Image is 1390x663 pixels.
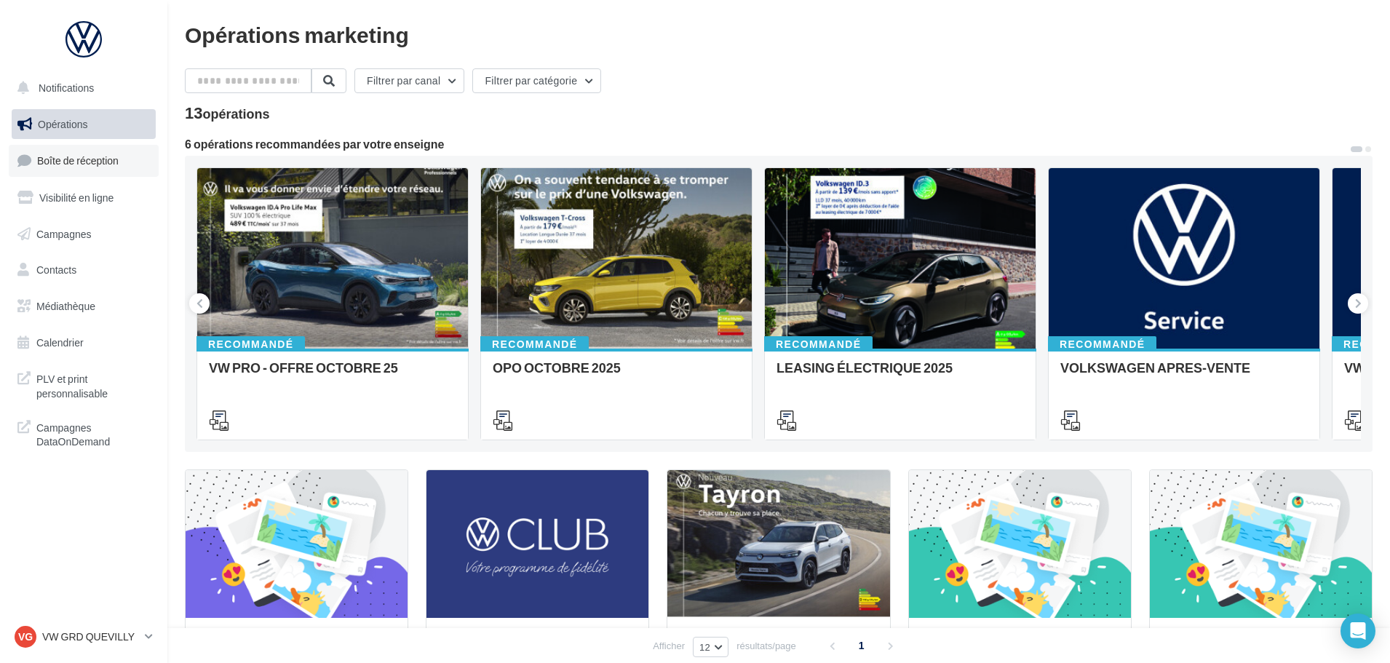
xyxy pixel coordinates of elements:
div: LEASING ÉLECTRIQUE 2025 [777,360,1024,389]
div: opérations [202,107,269,120]
div: OPO OCTOBRE 2025 [493,360,740,389]
a: Campagnes DataOnDemand [9,412,159,455]
button: Filtrer par canal [354,68,464,93]
span: Calendrier [36,336,84,349]
div: Recommandé [196,336,305,352]
a: Calendrier [9,327,159,358]
div: Recommandé [1048,336,1156,352]
span: Médiathèque [36,300,95,312]
span: Boîte de réception [37,154,119,167]
span: VG [18,630,33,644]
button: 12 [693,637,728,657]
div: 6 opérations recommandées par votre enseigne [185,138,1349,150]
span: Visibilité en ligne [39,191,114,204]
span: PLV et print personnalisable [36,369,150,400]
a: Visibilité en ligne [9,183,159,213]
span: Campagnes [36,227,92,239]
a: PLV et print personnalisable [9,363,159,406]
div: Opérations marketing [185,23,1373,45]
span: 12 [699,641,710,653]
span: Afficher [653,639,685,653]
p: VW GRD QUEVILLY [42,630,139,644]
div: Recommandé [764,336,873,352]
div: VOLKSWAGEN APRES-VENTE [1060,360,1308,389]
button: Notifications [9,73,153,103]
div: 13 [185,105,270,121]
a: Opérations [9,109,159,140]
a: Boîte de réception [9,145,159,176]
span: Notifications [39,82,94,94]
div: Open Intercom Messenger [1341,614,1375,648]
span: 1 [850,634,873,657]
a: VG VW GRD QUEVILLY [12,623,156,651]
span: Contacts [36,263,76,276]
span: Campagnes DataOnDemand [36,418,150,449]
a: Médiathèque [9,291,159,322]
a: Contacts [9,255,159,285]
div: VW PRO - OFFRE OCTOBRE 25 [209,360,456,389]
a: Campagnes [9,219,159,250]
button: Filtrer par catégorie [472,68,601,93]
span: Opérations [38,118,87,130]
span: résultats/page [736,639,796,653]
div: Recommandé [480,336,589,352]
